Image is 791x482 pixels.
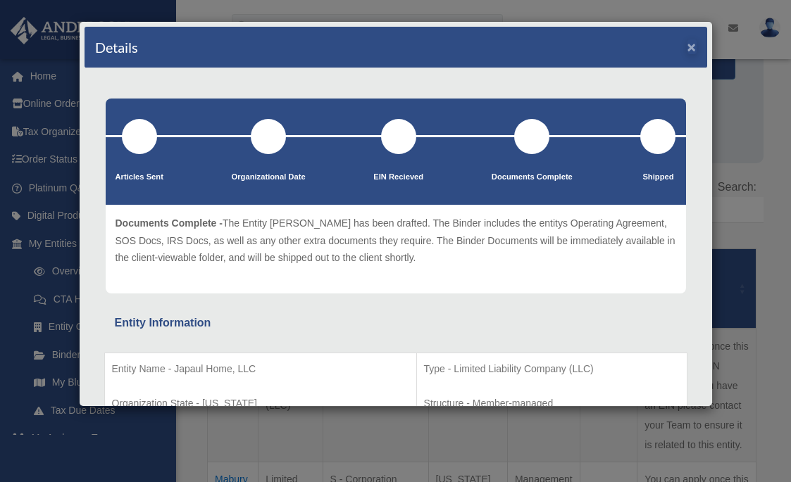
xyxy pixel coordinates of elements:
p: Documents Complete [492,170,573,184]
h4: Details [95,37,138,57]
p: The Entity [PERSON_NAME] has been drafted. The Binder includes the entitys Operating Agreement, S... [116,215,676,267]
p: Organization State - [US_STATE] [112,395,409,412]
div: Entity Information [115,313,677,333]
p: Organizational Date [232,170,306,184]
p: Structure - Member-managed [424,395,680,412]
p: Entity Name - Japaul Home, LLC [112,360,409,378]
p: Articles Sent [116,170,163,184]
span: Documents Complete - [116,217,223,229]
p: EIN Recieved [373,170,423,184]
p: Shipped [640,170,675,184]
button: × [687,39,697,54]
p: Type - Limited Liability Company (LLC) [424,360,680,378]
